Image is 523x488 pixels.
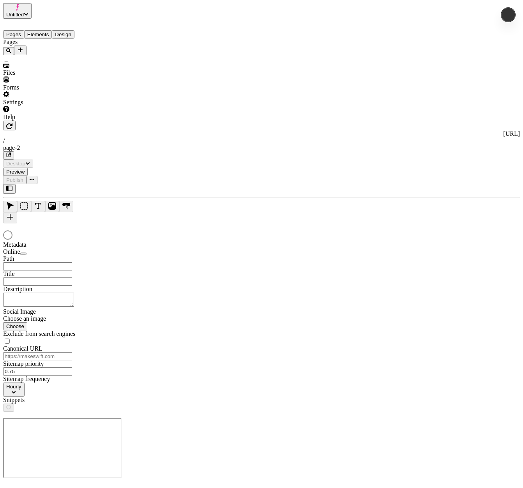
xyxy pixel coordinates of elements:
button: Design [52,30,74,39]
div: Metadata [3,241,97,248]
button: Publish [3,176,27,184]
div: Forms [3,84,97,91]
span: Desktop [6,161,25,167]
span: Untitled [6,12,24,18]
span: Description [3,286,32,292]
span: Title [3,270,15,277]
button: Add new [14,46,27,55]
div: Pages [3,39,97,46]
button: Button [59,201,73,212]
button: Box [17,201,31,212]
div: [URL] [3,130,520,137]
span: Choose [6,323,24,329]
span: Exclude from search engines [3,330,75,337]
div: Help [3,114,97,121]
span: Sitemap priority [3,360,44,367]
span: Canonical URL [3,345,42,352]
div: page-2 [3,144,520,151]
span: Preview [6,169,25,175]
button: Untitled [3,3,32,19]
span: Sitemap frequency [3,376,50,382]
span: Online [3,248,20,255]
input: https://makeswift.com [3,352,72,360]
button: Hourly [3,383,25,397]
button: Choose [3,322,27,330]
button: Image [45,201,59,212]
button: Desktop [3,160,33,168]
div: Files [3,69,97,76]
span: Hourly [6,384,21,390]
div: Snippets [3,397,97,404]
span: Social Image [3,308,36,315]
div: Settings [3,99,97,106]
span: Publish [6,177,23,183]
span: Path [3,255,14,262]
div: Choose an image [3,315,97,322]
button: Pages [3,30,24,39]
div: / [3,137,520,144]
button: Elements [24,30,52,39]
button: Text [31,201,45,212]
iframe: Cookie Feature Detection [3,418,122,478]
button: Preview [3,168,28,176]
